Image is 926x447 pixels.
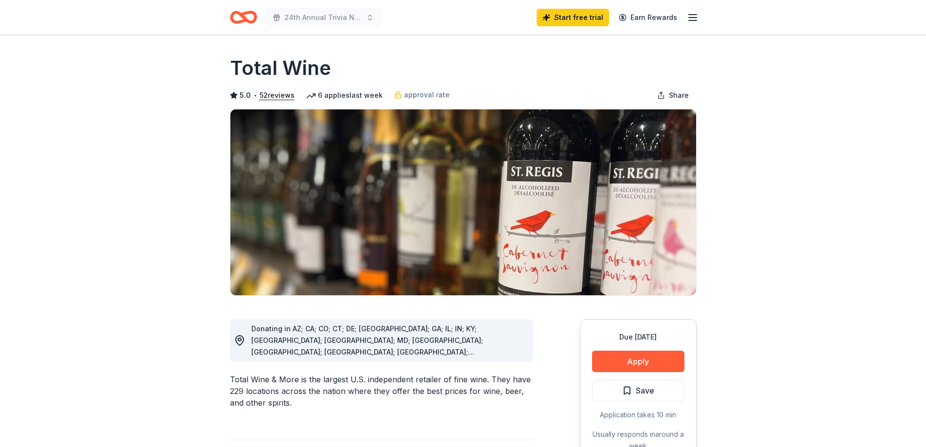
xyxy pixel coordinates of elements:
span: approval rate [404,89,450,101]
span: • [253,91,257,99]
img: Image for Total Wine [230,109,696,295]
a: Earn Rewards [613,9,683,26]
div: Total Wine & More is the largest U.S. independent retailer of fine wine. They have 229 locations ... [230,374,533,409]
button: 24th Annual Trivia Night [265,8,382,27]
button: Share [649,86,697,105]
span: Donating in AZ; CA; CO; CT; DE; [GEOGRAPHIC_DATA]; GA; IL; IN; KY; [GEOGRAPHIC_DATA]; [GEOGRAPHIC... [251,324,483,391]
span: Share [669,89,689,101]
button: Save [592,380,684,401]
a: approval rate [394,89,450,101]
div: Due [DATE] [592,331,684,343]
div: 6 applies last week [306,89,383,101]
div: Application takes 10 min [592,409,684,421]
a: Start free trial [537,9,609,26]
span: 5.0 [240,89,251,101]
button: Apply [592,351,684,372]
a: Home [230,6,257,29]
h1: Total Wine [230,54,331,82]
button: 52reviews [260,89,295,101]
span: 24th Annual Trivia Night [284,12,362,23]
span: Save [636,384,654,397]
